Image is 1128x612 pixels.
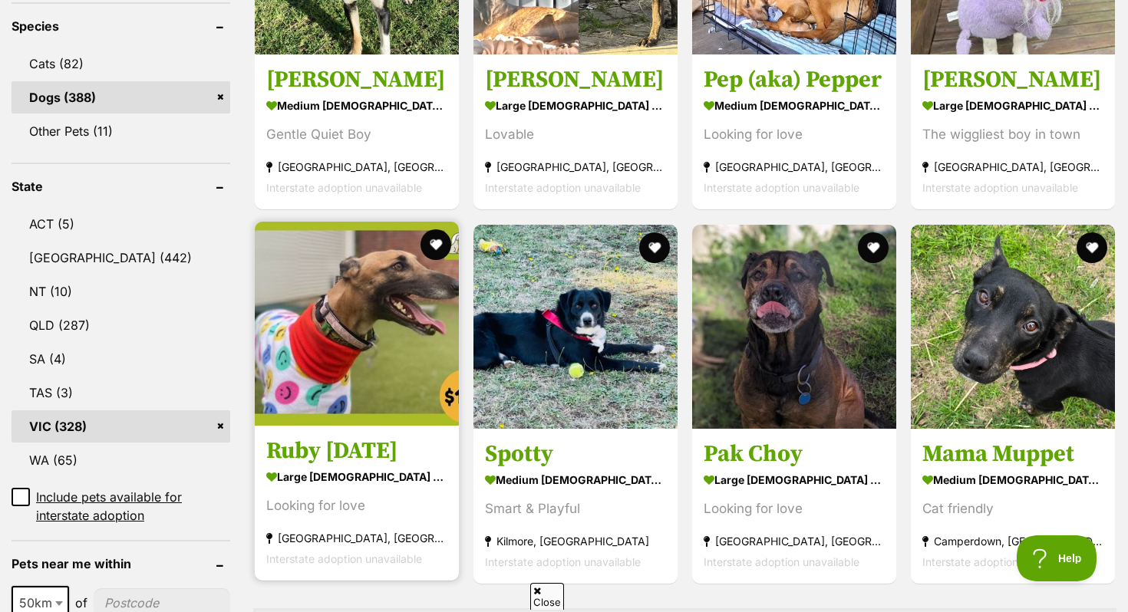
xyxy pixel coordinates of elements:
[922,95,1103,117] strong: large [DEMOGRAPHIC_DATA] Dog
[12,444,230,476] a: WA (65)
[36,488,230,525] span: Include pets available for interstate adoption
[704,157,885,178] strong: [GEOGRAPHIC_DATA], [GEOGRAPHIC_DATA]
[922,157,1103,178] strong: [GEOGRAPHIC_DATA], [GEOGRAPHIC_DATA]
[266,466,447,488] strong: large [DEMOGRAPHIC_DATA] Dog
[12,309,230,341] a: QLD (287)
[911,428,1115,584] a: Mama Muppet medium [DEMOGRAPHIC_DATA] Dog Cat friendly Camperdown, [GEOGRAPHIC_DATA] Interstate a...
[12,488,230,525] a: Include pets available for interstate adoption
[922,125,1103,146] div: The wiggliest boy in town
[922,66,1103,95] h3: [PERSON_NAME]
[473,225,678,429] img: Spotty - Border Collie Dog
[255,222,459,426] img: Ruby Friday - Greyhound Dog
[692,225,896,429] img: Pak Choy - American Staffy Dog
[485,182,641,195] span: Interstate adoption unavailable
[266,436,447,466] h3: Ruby [DATE]
[704,182,859,195] span: Interstate adoption unavailable
[704,555,859,568] span: Interstate adoption unavailable
[704,125,885,146] div: Looking for love
[922,555,1078,568] span: Interstate adoption unavailable
[12,275,230,308] a: NT (10)
[421,229,451,260] button: favourite
[12,115,230,147] a: Other Pets (11)
[485,469,666,491] strong: medium [DEMOGRAPHIC_DATA] Dog
[266,95,447,117] strong: medium [DEMOGRAPHIC_DATA] Dog
[911,54,1115,210] a: [PERSON_NAME] large [DEMOGRAPHIC_DATA] Dog The wiggliest boy in town [GEOGRAPHIC_DATA], [GEOGRAPH...
[255,54,459,210] a: [PERSON_NAME] medium [DEMOGRAPHIC_DATA] Dog Gentle Quiet Boy [GEOGRAPHIC_DATA], [GEOGRAPHIC_DATA]...
[858,232,889,263] button: favourite
[473,54,678,210] a: [PERSON_NAME] large [DEMOGRAPHIC_DATA] Dog Lovable [GEOGRAPHIC_DATA], [GEOGRAPHIC_DATA] Interstat...
[704,439,885,469] h3: Pak Choy
[639,232,670,263] button: favourite
[12,242,230,274] a: [GEOGRAPHIC_DATA] (442)
[530,583,564,610] span: Close
[266,182,422,195] span: Interstate adoption unavailable
[704,95,885,117] strong: medium [DEMOGRAPHIC_DATA] Dog
[473,428,678,584] a: Spotty medium [DEMOGRAPHIC_DATA] Dog Smart & Playful Kilmore, [GEOGRAPHIC_DATA] Interstate adopti...
[922,531,1103,551] strong: Camperdown, [GEOGRAPHIC_DATA]
[266,125,447,146] div: Gentle Quiet Boy
[485,555,641,568] span: Interstate adoption unavailable
[266,66,447,95] h3: [PERSON_NAME]
[485,439,666,469] h3: Spotty
[704,469,885,491] strong: large [DEMOGRAPHIC_DATA] Dog
[12,557,230,571] header: Pets near me within
[266,528,447,548] strong: [GEOGRAPHIC_DATA], [GEOGRAPHIC_DATA]
[922,182,1078,195] span: Interstate adoption unavailable
[911,225,1115,429] img: Mama Muppet - Australian Kelpie x American Staffordshire Terrier Dog
[922,439,1103,469] h3: Mama Muppet
[12,179,230,193] header: State
[12,343,230,375] a: SA (4)
[12,208,230,240] a: ACT (5)
[692,428,896,584] a: Pak Choy large [DEMOGRAPHIC_DATA] Dog Looking for love [GEOGRAPHIC_DATA], [GEOGRAPHIC_DATA] Inter...
[692,54,896,210] a: Pep (aka) Pepper medium [DEMOGRAPHIC_DATA] Dog Looking for love [GEOGRAPHIC_DATA], [GEOGRAPHIC_DA...
[485,531,666,551] strong: Kilmore, [GEOGRAPHIC_DATA]
[12,377,230,409] a: TAS (3)
[485,157,666,178] strong: [GEOGRAPHIC_DATA], [GEOGRAPHIC_DATA]
[922,469,1103,491] strong: medium [DEMOGRAPHIC_DATA] Dog
[266,552,422,565] span: Interstate adoption unavailable
[485,95,666,117] strong: large [DEMOGRAPHIC_DATA] Dog
[266,157,447,178] strong: [GEOGRAPHIC_DATA], [GEOGRAPHIC_DATA]
[12,48,230,80] a: Cats (82)
[704,66,885,95] h3: Pep (aka) Pepper
[704,498,885,519] div: Looking for love
[266,495,447,516] div: Looking for love
[922,498,1103,519] div: Cat friendly
[704,531,885,551] strong: [GEOGRAPHIC_DATA], [GEOGRAPHIC_DATA]
[485,125,666,146] div: Lovable
[12,410,230,443] a: VIC (328)
[255,425,459,581] a: Ruby [DATE] large [DEMOGRAPHIC_DATA] Dog Looking for love [GEOGRAPHIC_DATA], [GEOGRAPHIC_DATA] In...
[485,66,666,95] h3: [PERSON_NAME]
[12,19,230,33] header: Species
[485,498,666,519] div: Smart & Playful
[12,81,230,114] a: Dogs (388)
[1077,232,1107,263] button: favourite
[75,594,87,612] span: of
[1017,535,1097,581] iframe: Help Scout Beacon - Open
